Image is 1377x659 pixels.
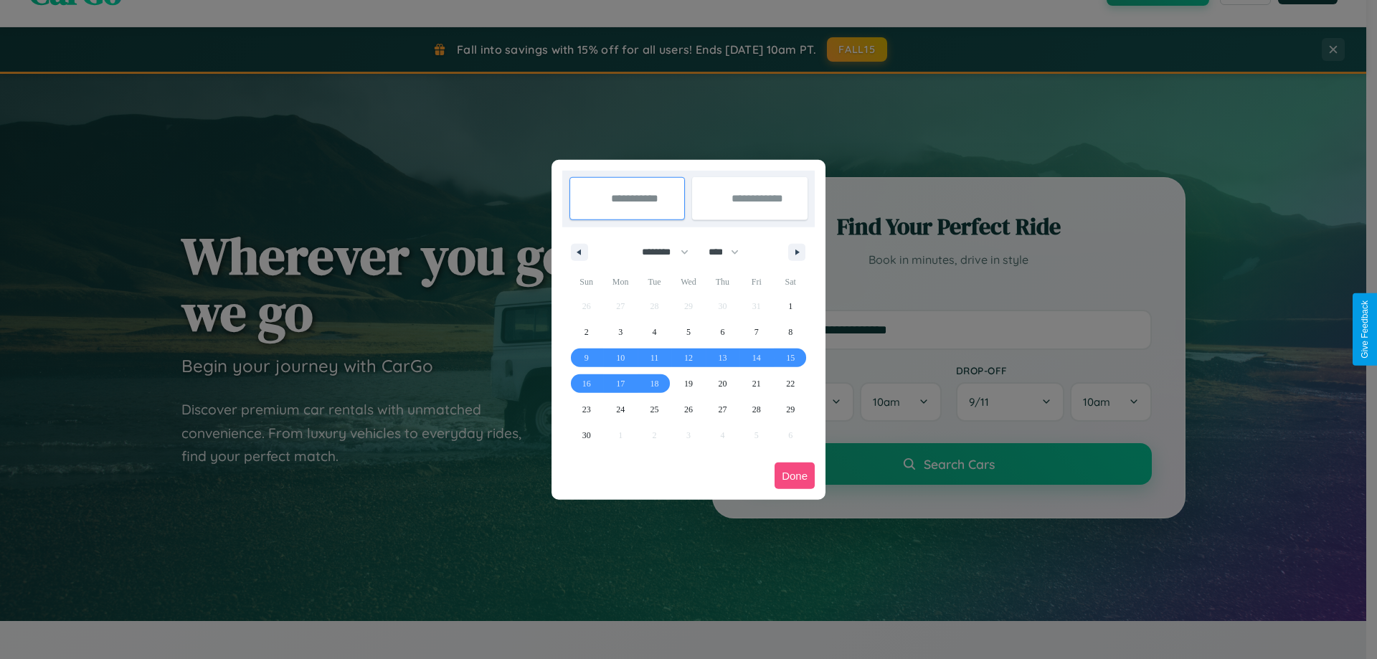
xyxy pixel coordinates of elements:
span: 4 [653,319,657,345]
button: 12 [671,345,705,371]
button: 23 [569,397,603,422]
span: 30 [582,422,591,448]
button: 24 [603,397,637,422]
button: 21 [739,371,773,397]
span: Sat [774,270,808,293]
button: Done [775,463,815,489]
button: 30 [569,422,603,448]
button: 2 [569,319,603,345]
button: 13 [706,345,739,371]
button: 3 [603,319,637,345]
button: 26 [671,397,705,422]
span: 12 [684,345,693,371]
span: 17 [616,371,625,397]
span: Mon [603,270,637,293]
span: Thu [706,270,739,293]
button: 14 [739,345,773,371]
span: 24 [616,397,625,422]
button: 6 [706,319,739,345]
span: 14 [752,345,761,371]
span: 20 [718,371,727,397]
span: 29 [786,397,795,422]
button: 11 [638,345,671,371]
span: 3 [618,319,623,345]
button: 4 [638,319,671,345]
span: 21 [752,371,761,397]
span: 8 [788,319,792,345]
button: 19 [671,371,705,397]
span: 22 [786,371,795,397]
button: 10 [603,345,637,371]
button: 1 [774,293,808,319]
button: 20 [706,371,739,397]
span: Tue [638,270,671,293]
span: 10 [616,345,625,371]
button: 8 [774,319,808,345]
span: 13 [718,345,727,371]
button: 15 [774,345,808,371]
button: 7 [739,319,773,345]
span: 9 [585,345,589,371]
button: 16 [569,371,603,397]
span: 16 [582,371,591,397]
button: 5 [671,319,705,345]
button: 27 [706,397,739,422]
span: Wed [671,270,705,293]
span: Sun [569,270,603,293]
span: 26 [684,397,693,422]
button: 25 [638,397,671,422]
button: 9 [569,345,603,371]
span: 19 [684,371,693,397]
span: 23 [582,397,591,422]
div: Give Feedback [1360,300,1370,359]
button: 18 [638,371,671,397]
button: 17 [603,371,637,397]
span: 6 [720,319,724,345]
span: 7 [754,319,759,345]
span: 28 [752,397,761,422]
span: 27 [718,397,727,422]
span: 18 [650,371,659,397]
span: 15 [786,345,795,371]
span: 1 [788,293,792,319]
button: 22 [774,371,808,397]
span: 11 [650,345,659,371]
span: 25 [650,397,659,422]
span: 5 [686,319,691,345]
span: 2 [585,319,589,345]
button: 28 [739,397,773,422]
span: Fri [739,270,773,293]
button: 29 [774,397,808,422]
